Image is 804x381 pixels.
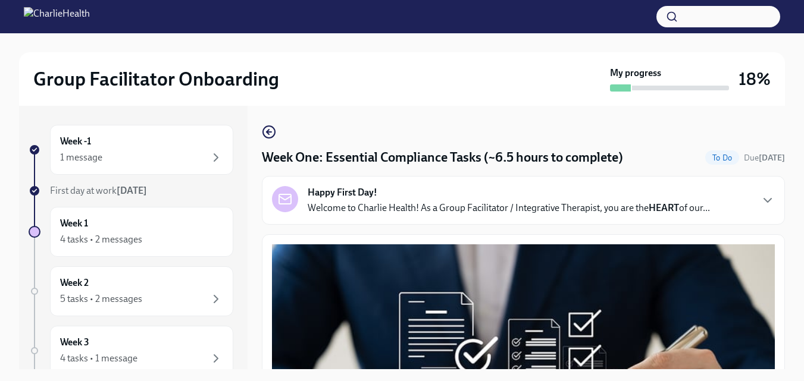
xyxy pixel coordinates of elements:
[739,68,771,90] h3: 18%
[29,326,233,376] a: Week 34 tasks • 1 message
[610,67,661,80] strong: My progress
[24,7,90,26] img: CharlieHealth
[60,352,137,365] div: 4 tasks • 1 message
[308,201,710,215] p: Welcome to Charlie Health! As a Group Facilitator / Integrative Therapist, you are the of our...
[117,185,147,196] strong: [DATE]
[705,153,739,162] span: To Do
[60,233,142,246] div: 4 tasks • 2 messages
[60,292,142,306] div: 5 tasks • 2 messages
[60,151,102,164] div: 1 message
[60,336,89,349] h6: Week 3
[60,135,91,148] h6: Week -1
[744,153,785,163] span: Due
[262,149,623,166] h4: Week One: Essential Compliance Tasks (~6.5 hours to complete)
[649,202,679,213] strong: HEART
[29,207,233,257] a: Week 14 tasks • 2 messages
[50,185,147,196] span: First day at work
[33,67,279,91] h2: Group Facilitator Onboarding
[759,153,785,163] strong: [DATE]
[60,217,88,230] h6: Week 1
[29,125,233,175] a: Week -11 message
[308,186,377,199] strong: Happy First Day!
[29,184,233,197] a: First day at work[DATE]
[29,266,233,316] a: Week 25 tasks • 2 messages
[744,152,785,163] span: September 22nd, 2025 09:00
[60,276,89,289] h6: Week 2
